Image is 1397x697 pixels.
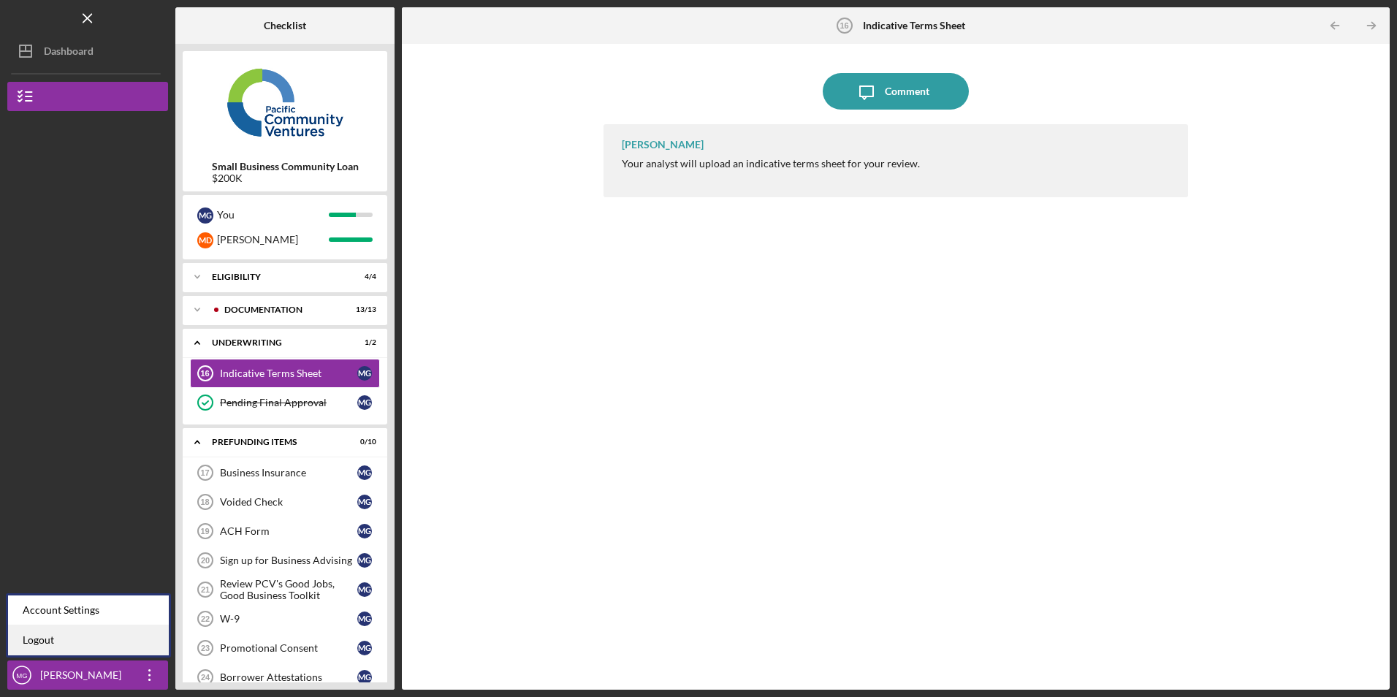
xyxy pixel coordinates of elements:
[264,20,306,31] b: Checklist
[212,273,340,281] div: Eligibility
[201,644,210,652] tspan: 23
[357,465,372,480] div: M G
[350,273,376,281] div: 4 / 4
[885,73,929,110] div: Comment
[357,395,372,410] div: M G
[16,671,27,679] text: MG
[220,613,357,625] div: W-9
[201,556,210,565] tspan: 20
[212,172,359,184] div: $200K
[357,495,372,509] div: M G
[200,468,209,477] tspan: 17
[357,524,372,538] div: M G
[224,305,340,314] div: Documentation
[357,553,372,568] div: M G
[197,232,213,248] div: M D
[357,612,372,626] div: M G
[200,527,209,536] tspan: 19
[190,604,380,633] a: 22W-9MG
[220,397,357,408] div: Pending Final Approval
[8,625,169,655] a: Logout
[190,575,380,604] a: 21Review PCV's Good Jobs, Good Business ToolkitMG
[190,633,380,663] a: 23Promotional ConsentMG
[190,546,380,575] a: 20Sign up for Business AdvisingMG
[217,227,329,252] div: [PERSON_NAME]
[197,207,213,224] div: M G
[220,555,357,566] div: Sign up for Business Advising
[200,498,209,506] tspan: 18
[220,671,357,683] div: Borrower Attestations
[201,673,210,682] tspan: 24
[220,467,357,479] div: Business Insurance
[220,525,357,537] div: ACH Form
[200,369,209,378] tspan: 16
[220,642,357,654] div: Promotional Consent
[220,496,357,508] div: Voided Check
[220,367,357,379] div: Indicative Terms Sheet
[220,578,357,601] div: Review PCV's Good Jobs, Good Business Toolkit
[357,670,372,685] div: M G
[201,585,210,594] tspan: 21
[622,139,704,151] div: [PERSON_NAME]
[840,21,848,30] tspan: 16
[190,458,380,487] a: 17Business InsuranceMG
[212,338,340,347] div: Underwriting
[183,58,387,146] img: Product logo
[622,158,920,170] div: Your analyst will upload an indicative terms sheet for your review.
[37,660,132,693] div: [PERSON_NAME]
[863,20,965,31] b: Indicative Terms Sheet
[201,614,210,623] tspan: 22
[217,202,329,227] div: You
[823,73,969,110] button: Comment
[44,37,94,69] div: Dashboard
[190,359,380,388] a: 16Indicative Terms SheetMG
[8,595,169,625] div: Account Settings
[350,438,376,446] div: 0 / 10
[7,660,168,690] button: MG[PERSON_NAME]
[212,161,359,172] b: Small Business Community Loan
[190,388,380,417] a: Pending Final ApprovalMG
[190,663,380,692] a: 24Borrower AttestationsMG
[212,438,340,446] div: Prefunding Items
[357,582,372,597] div: M G
[350,338,376,347] div: 1 / 2
[190,487,380,517] a: 18Voided CheckMG
[190,517,380,546] a: 19ACH FormMG
[7,37,168,66] button: Dashboard
[357,366,372,381] div: M G
[350,305,376,314] div: 13 / 13
[357,641,372,655] div: M G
